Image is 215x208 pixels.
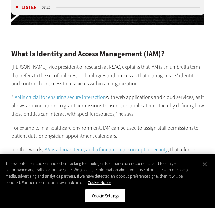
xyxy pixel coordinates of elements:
button: Cookie Settings [85,189,126,203]
p: “ with web applications and cloud services, as it allows administrators to grant permissions to u... [11,93,204,118]
p: [PERSON_NAME], vice president of research at RSAC, explains that IAM is an umbrella term that ref... [11,63,204,88]
a: IAM is a broad term, and a fundamental concept in security [43,146,168,153]
a: IAM is crucial for ensuring secure interaction [13,94,106,101]
a: More information about your privacy [88,180,111,185]
div: This website uses cookies and other tracking technologies to enhance user experience and to analy... [5,160,199,186]
p: For example, in a healthcare environment, IAM can be used to assign staff permissions to patient ... [11,124,204,140]
button: Close [197,157,212,171]
h2: What Is Identity and Access Management (IAM)? [11,50,204,58]
p: In other words, , that refers to three major tasks: identifying users, authenticating them and ma... [11,146,204,162]
button: Listen [16,5,37,10]
div: duration [41,5,55,10]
